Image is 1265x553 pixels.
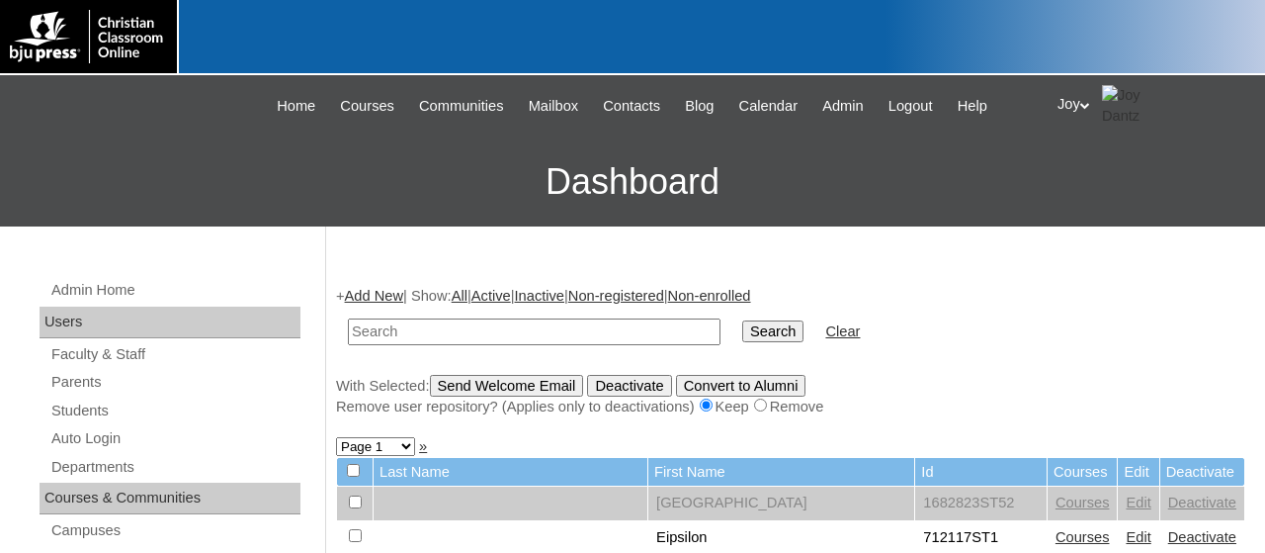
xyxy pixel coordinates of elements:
a: Courses [330,95,404,118]
a: Students [49,399,300,423]
span: Blog [685,95,714,118]
img: logo-white.png [10,10,167,63]
td: Edit [1118,458,1158,487]
a: Clear [825,323,860,339]
a: Non-registered [568,288,664,304]
span: Admin [822,95,864,118]
input: Deactivate [587,375,671,397]
div: Courses & Communities [40,483,300,514]
td: First Name [648,458,914,487]
a: Help [948,95,997,118]
a: Parents [49,370,300,395]
span: Communities [419,95,504,118]
a: All [452,288,467,304]
span: Mailbox [529,95,579,118]
a: Logout [879,95,943,118]
div: With Selected: [336,375,1245,417]
a: Courses [1055,495,1110,510]
a: Blog [675,95,723,118]
a: Contacts [593,95,670,118]
a: Add New [345,288,403,304]
a: Campuses [49,518,300,543]
span: Logout [888,95,933,118]
div: Users [40,307,300,338]
a: Deactivate [1168,529,1236,545]
div: Joy [1057,85,1245,126]
a: Auto Login [49,426,300,451]
span: Help [958,95,987,118]
a: Admin Home [49,278,300,303]
a: Edit [1126,529,1150,545]
a: Mailbox [519,95,589,118]
td: 1682823ST52 [915,487,1047,520]
a: Non-enrolled [668,288,751,304]
span: Home [277,95,315,118]
td: Courses [1048,458,1118,487]
span: Contacts [603,95,660,118]
span: Courses [340,95,394,118]
td: Deactivate [1160,458,1244,487]
input: Convert to Alumni [676,375,806,397]
img: Joy Dantz [1102,85,1151,126]
input: Send Welcome Email [430,375,584,397]
a: Deactivate [1168,495,1236,510]
input: Search [348,319,720,345]
span: Calendar [739,95,798,118]
a: Communities [409,95,514,118]
h3: Dashboard [10,138,1255,227]
a: Departments [49,455,300,480]
a: » [419,438,427,454]
div: + | Show: | | | | [336,286,1245,416]
a: Home [267,95,325,118]
td: Last Name [374,458,647,487]
a: Faculty & Staff [49,342,300,367]
td: [GEOGRAPHIC_DATA] [648,487,914,520]
input: Search [742,321,803,342]
a: Calendar [729,95,807,118]
div: Remove user repository? (Applies only to deactivations) Keep Remove [336,397,1245,417]
a: Inactive [515,288,565,304]
td: Id [915,458,1047,487]
a: Admin [812,95,874,118]
a: Active [471,288,511,304]
a: Edit [1126,495,1150,510]
a: Courses [1055,529,1110,545]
